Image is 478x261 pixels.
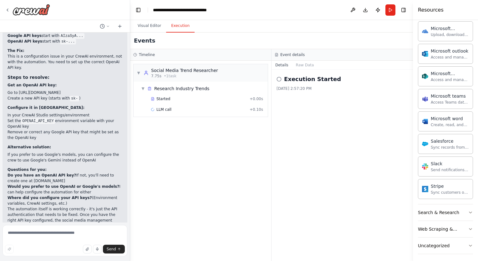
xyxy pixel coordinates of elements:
[154,85,209,92] span: Research Industry Trends
[431,183,469,189] div: Stripe
[418,238,473,254] button: Uncategorized
[431,32,469,37] div: Upload, download, and manage files and folders in Microsoft OneDrive.
[422,51,428,57] img: Microsoft outlook
[83,245,92,253] button: Upload files
[431,190,469,195] div: Sync customers or payments from Stripe
[8,196,92,200] strong: Where did you configure your API keys?
[151,67,218,74] div: Social Media Trend Researcher
[422,118,428,125] img: Microsoft word
[422,96,428,102] img: Microsoft teams
[277,86,408,91] div: [DATE] 2:57:20 PM
[280,52,305,57] h3: Event details
[422,73,428,79] img: Microsoft sharepoint
[8,129,122,141] li: Remove or correct any Google API key that might be set as the OpenAI key
[418,243,450,249] div: Uncategorized
[8,39,42,43] strong: OpenAI API keys
[134,6,143,14] button: Hide left sidebar
[139,52,155,57] h3: Timeline
[8,173,76,177] strong: Do you have an OpenAI API key?
[60,39,76,44] code: sk-...
[284,75,341,84] h2: Execution Started
[156,107,171,112] span: LLM call
[431,115,469,122] div: Microsoft word
[8,38,122,44] li: start with
[418,226,468,232] div: Web Scraping & Browsing
[8,167,47,172] strong: Questions for you:
[5,245,14,253] button: Improve this prompt
[8,33,42,38] strong: Google API keys
[422,28,428,34] img: Microsoft onedrive
[156,96,170,101] span: Started
[8,54,122,70] p: This is a configuration issue in your CrewAI environment, not with the automation. You need to se...
[8,75,49,80] strong: Steps to resolve:
[8,112,122,118] li: In your CrewAI Studio settings/environment
[431,145,469,150] div: Sync records from Salesforce
[107,247,116,252] span: Send
[431,77,469,82] div: Access and manage SharePoint sites, lists, and document libraries.
[141,86,145,91] span: ▼
[431,100,469,105] div: Access Teams data, send messages, create meetings, and manage channels.
[8,105,84,110] strong: Configure it in [GEOGRAPHIC_DATA]:
[134,36,155,45] h2: Events
[8,49,24,53] strong: The Fix:
[8,145,51,149] strong: Alternative solution:
[250,96,263,101] span: + 0.00s
[151,74,161,79] span: 7.75s
[166,19,195,33] button: Execution
[250,107,263,112] span: + 0.10s
[431,167,469,172] div: Send notifications to Slack
[431,55,469,60] div: Access and manage Outlook emails, calendar events, and contacts.
[59,33,84,39] code: AIzaSyA...
[8,184,122,195] li: I can help configure the automation for either
[422,141,428,147] img: Salesforce
[103,245,125,253] button: Send
[97,23,112,30] button: Switch to previous chat
[272,61,292,69] button: Details
[8,118,122,129] li: Set the environment variable with your OpenAI key
[431,138,469,144] div: Salesforce
[8,90,122,95] li: Go to [URL][DOMAIN_NAME]
[133,19,166,33] button: Visual Editor
[153,7,223,13] nav: breadcrumb
[8,184,119,189] strong: Would you prefer to use OpenAI or Google's models?
[8,195,122,206] li: (Environment variables, CrewAI settings, etc.)
[8,172,122,184] li: If not, you'll need to create one at [DOMAIN_NAME]
[431,48,469,54] div: Microsoft outlook
[422,163,428,170] img: Slack
[8,206,122,229] p: The automation itself is working correctly - it's just the API authentication that needs to be fi...
[431,25,469,32] div: Microsoft onedrive
[164,74,176,79] span: • 1 task
[431,70,469,77] div: Microsoft sharepoint
[8,33,122,38] li: start with
[431,161,469,167] div: Slack
[399,6,408,14] button: Hide right sidebar
[137,70,140,75] span: ▼
[418,221,473,237] button: Web Scraping & Browsing
[422,186,428,192] img: Stripe
[292,61,318,69] button: Raw Data
[70,96,79,101] code: sk-
[93,245,102,253] button: Click to speak your automation idea
[8,152,122,163] li: If you prefer to use Google's models, you can configure the crew to use Google's Gemini instead o...
[431,93,469,99] div: Microsoft teams
[431,122,469,127] div: Create, read, and manage Word documents and text files in OneDrive or SharePoint.
[418,6,444,14] h4: Resources
[13,4,50,15] img: Logo
[8,83,57,87] strong: Get an OpenAI API key:
[418,204,473,221] button: Search & Research
[418,209,459,216] div: Search & Research
[115,23,125,30] button: Start a new chat
[8,95,122,101] li: Create a new API key (starts with )
[21,118,55,124] code: OPENAI_API_KEY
